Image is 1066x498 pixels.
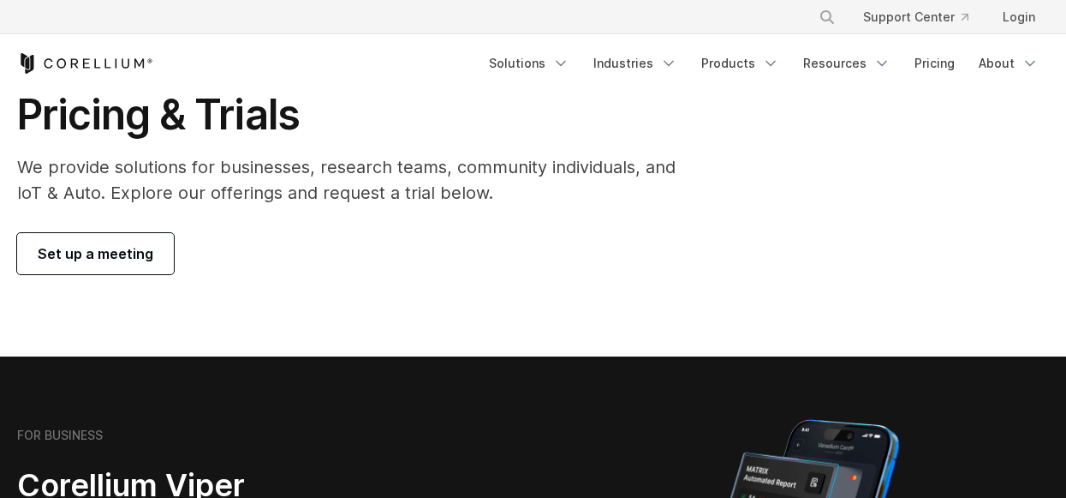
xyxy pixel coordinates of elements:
[479,48,580,79] a: Solutions
[968,48,1049,79] a: About
[798,2,1049,33] div: Navigation Menu
[17,233,174,274] a: Set up a meeting
[17,154,694,206] p: We provide solutions for businesses, research teams, community individuals, and IoT & Auto. Explo...
[812,2,843,33] button: Search
[849,2,982,33] a: Support Center
[583,48,688,79] a: Industries
[691,48,789,79] a: Products
[17,89,694,141] h1: Pricing & Trials
[989,2,1049,33] a: Login
[17,53,153,74] a: Corellium Home
[38,243,153,264] span: Set up a meeting
[793,48,901,79] a: Resources
[904,48,965,79] a: Pricing
[479,48,1049,79] div: Navigation Menu
[17,428,103,443] h6: FOR BUSINESS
